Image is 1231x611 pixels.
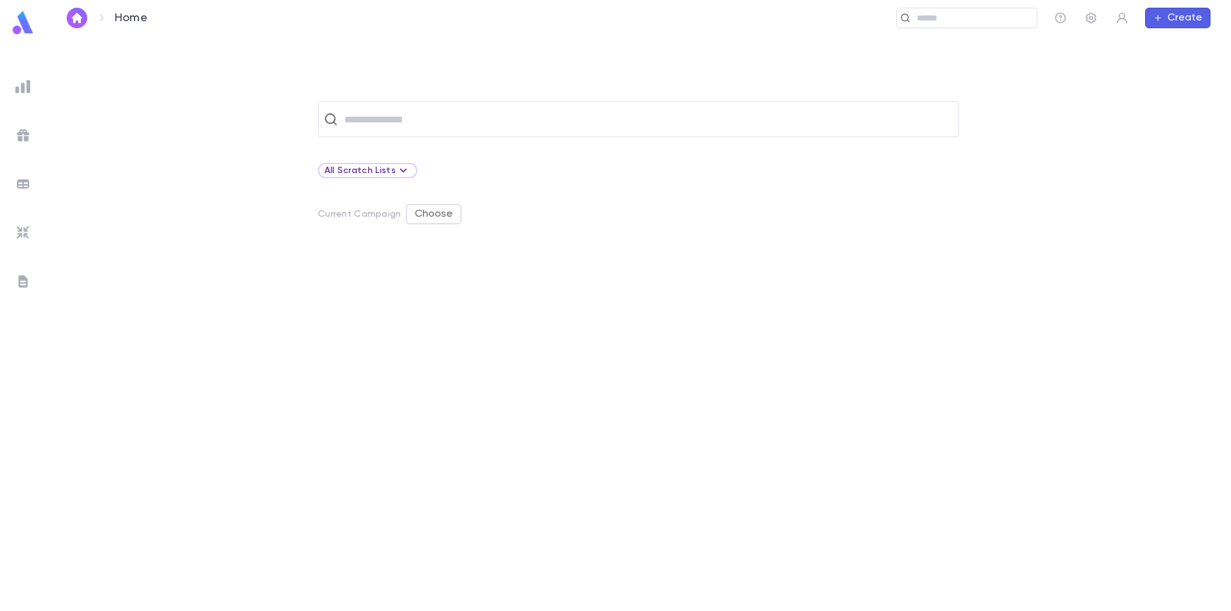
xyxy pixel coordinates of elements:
div: All Scratch Lists [324,163,411,178]
img: home_white.a664292cf8c1dea59945f0da9f25487c.svg [69,13,85,23]
div: All Scratch Lists [318,163,417,178]
button: Create [1145,8,1210,28]
img: reports_grey.c525e4749d1bce6a11f5fe2a8de1b229.svg [15,79,31,94]
img: letters_grey.7941b92b52307dd3b8a917253454ce1c.svg [15,274,31,289]
img: campaigns_grey.99e729a5f7ee94e3726e6486bddda8f1.svg [15,128,31,143]
img: batches_grey.339ca447c9d9533ef1741baa751efc33.svg [15,176,31,192]
p: Current Campaign [318,209,401,219]
button: Choose [406,204,462,224]
img: imports_grey.530a8a0e642e233f2baf0ef88e8c9fcb.svg [15,225,31,240]
img: logo [10,10,36,35]
p: Home [115,11,147,25]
